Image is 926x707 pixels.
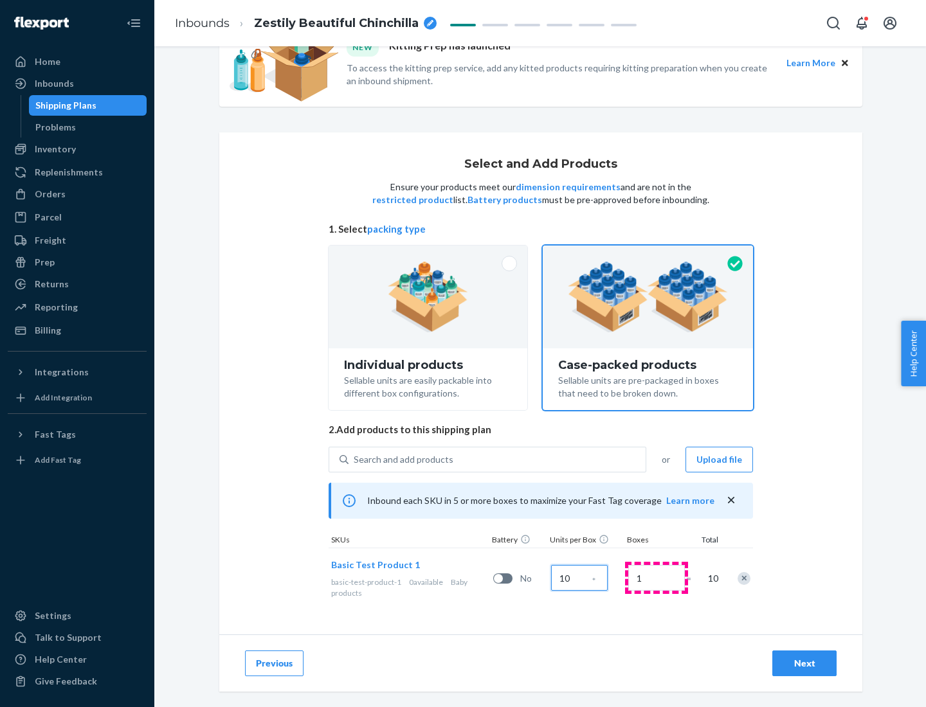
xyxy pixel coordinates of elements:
a: Replenishments [8,162,147,183]
button: Close Navigation [121,10,147,36]
div: Sellable units are easily packable into different box configurations. [344,371,512,400]
a: Add Fast Tag [8,450,147,470]
div: Total [689,534,721,548]
a: Help Center [8,649,147,670]
button: Upload file [685,447,753,472]
p: Kitting Prep has launched [389,39,511,56]
a: Settings [8,605,147,626]
div: Search and add products [354,453,453,466]
span: 10 [705,572,718,585]
div: Integrations [35,366,89,379]
img: case-pack.59cecea509d18c883b923b81aeac6d0b.png [568,262,728,332]
div: Prep [35,256,55,269]
input: Case Quantity [551,565,608,591]
div: Battery [489,534,547,548]
div: Inventory [35,143,76,156]
div: Talk to Support [35,631,102,644]
button: Help Center [901,321,926,386]
span: basic-test-product-1 [331,577,401,587]
div: Parcel [35,211,62,224]
button: Give Feedback [8,671,147,692]
div: Billing [35,324,61,337]
span: or [662,453,670,466]
div: Inbounds [35,77,74,90]
input: Number of boxes [628,565,685,591]
a: Returns [8,274,147,294]
button: dimension requirements [516,181,621,193]
a: Orders [8,184,147,204]
div: Case-packed products [558,359,738,371]
div: SKUs [329,534,489,548]
a: Problems [29,117,147,138]
div: Settings [35,609,71,622]
div: Add Integration [35,392,92,403]
button: Learn More [786,56,835,70]
button: Open notifications [849,10,875,36]
a: Billing [8,320,147,341]
p: To access the kitting prep service, add any kitted products requiring kitting preparation when yo... [347,62,775,87]
a: Inventory [8,139,147,159]
div: Give Feedback [35,675,97,688]
a: Prep [8,252,147,273]
a: Reporting [8,297,147,318]
div: Reporting [35,301,78,314]
span: = [686,572,699,585]
div: Home [35,55,60,68]
button: Next [772,650,837,676]
span: Zestily Beautiful Chinchilla [254,15,419,32]
div: Sellable units are pre-packaged in boxes that need to be broken down. [558,371,738,400]
div: Problems [35,121,76,134]
div: Inbound each SKU in 5 or more boxes to maximize your Fast Tag coverage [329,483,753,519]
div: Baby products [331,577,488,598]
ol: breadcrumbs [165,4,447,42]
div: Orders [35,188,66,201]
img: individual-pack.facf35554cb0f1810c75b2bd6df2d64e.png [388,262,468,332]
button: packing type [367,222,426,236]
button: Fast Tags [8,424,147,445]
a: Inbounds [175,16,230,30]
a: Talk to Support [8,627,147,648]
p: Ensure your products meet our and are not in the list. must be pre-approved before inbounding. [371,181,711,206]
div: Replenishments [35,166,103,179]
div: Remove Item [738,572,750,585]
div: Fast Tags [35,428,76,441]
div: Add Fast Tag [35,454,81,465]
button: Previous [245,650,304,676]
a: Home [8,51,147,72]
span: 0 available [409,577,443,587]
div: Individual products [344,359,512,371]
h1: Select and Add Products [464,158,617,171]
button: Basic Test Product 1 [331,559,420,571]
div: Freight [35,234,66,247]
button: Open account menu [877,10,903,36]
button: Integrations [8,362,147,382]
button: Open Search Box [821,10,846,36]
button: Learn more [666,494,714,507]
div: Help Center [35,653,87,666]
div: Shipping Plans [35,99,96,112]
span: No [520,572,546,585]
button: restricted product [372,193,453,206]
span: 1. Select [329,222,753,236]
div: Boxes [624,534,689,548]
img: Flexport logo [14,17,69,30]
div: Returns [35,278,69,291]
div: Next [783,657,826,670]
a: Shipping Plans [29,95,147,116]
button: close [725,494,738,507]
div: NEW [347,39,379,56]
a: Inbounds [8,73,147,94]
a: Parcel [8,207,147,228]
span: 2. Add products to this shipping plan [329,423,753,436]
button: Battery products [468,193,542,206]
a: Freight [8,230,147,251]
span: Basic Test Product 1 [331,559,420,570]
button: Close [838,56,852,70]
a: Add Integration [8,388,147,408]
div: Units per Box [547,534,624,548]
